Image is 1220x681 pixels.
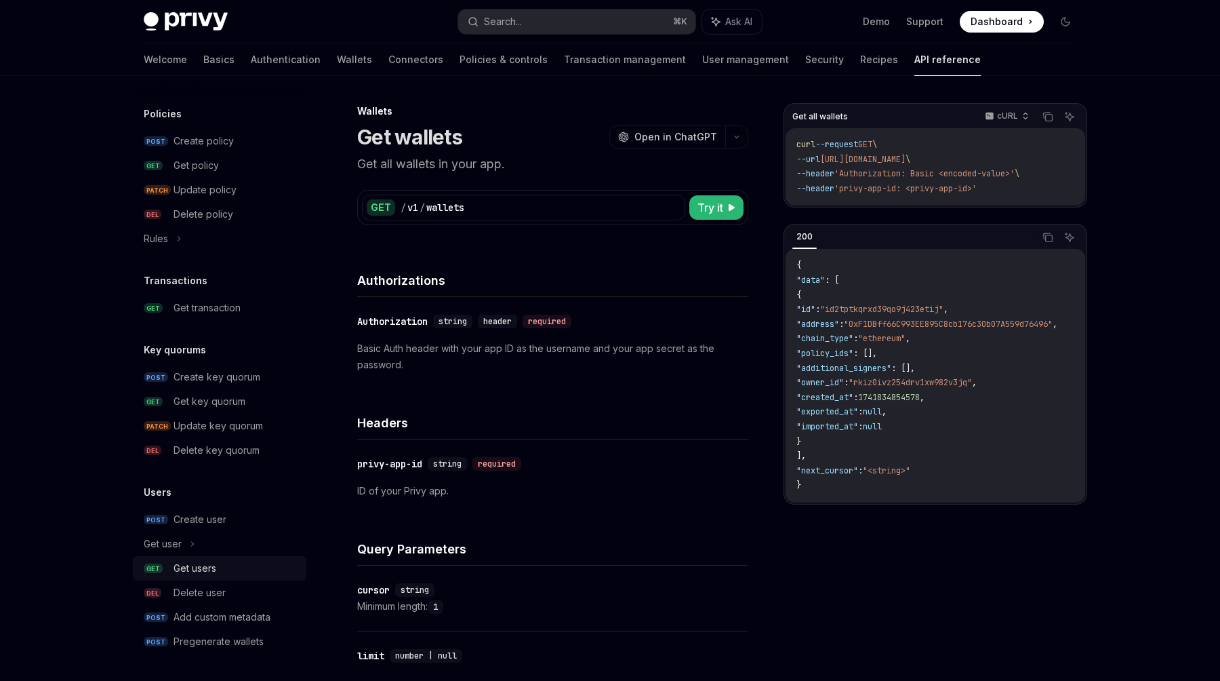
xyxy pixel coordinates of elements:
div: Wallets [357,104,748,118]
div: Rules [144,231,168,247]
a: DELDelete key quorum [133,438,306,463]
span: --url [796,154,820,165]
span: POST [144,136,168,147]
span: DEL [144,588,161,598]
span: "0xF1DBff66C993EE895C8cb176c30b07A559d76496" [844,319,1053,330]
span: PATCH [144,185,171,195]
button: Ask AI [1061,108,1078,125]
div: Get transaction [174,300,241,316]
span: 'Authorization: Basic <encoded-value>' [834,168,1015,179]
span: "id" [796,304,815,315]
div: cursor [357,583,390,597]
div: Update key quorum [174,418,263,434]
p: cURL [997,111,1018,121]
h5: Users [144,484,171,501]
span: "rkiz0ivz254drv1xw982v3jq" [849,377,972,388]
div: Create key quorum [174,369,260,385]
a: User management [702,43,789,76]
span: "next_cursor" [796,465,858,476]
div: Pregenerate wallets [174,634,264,650]
a: GETGet transaction [133,296,306,320]
div: Add custom metadata [174,609,270,625]
a: Recipes [860,43,898,76]
a: Basics [203,43,235,76]
span: : [], [891,363,915,374]
span: GET [144,303,163,313]
span: string [401,585,429,596]
span: } [796,480,801,490]
h1: Get wallets [357,125,462,149]
span: \ [872,139,877,150]
p: Get all wallets in your app. [357,155,748,174]
span: , [972,377,977,388]
div: required [523,315,571,328]
span: 1741834854578 [858,392,920,403]
span: --request [815,139,858,150]
a: Wallets [337,43,372,76]
a: Policies & controls [460,43,548,76]
div: / [401,201,406,214]
span: { [796,260,801,271]
h4: Authorizations [357,271,748,290]
div: Get users [174,560,216,577]
span: Try it [697,199,723,216]
div: Search... [484,14,522,30]
span: , [943,304,948,315]
span: , [1053,319,1057,330]
span: , [906,333,910,344]
a: Dashboard [960,11,1044,33]
span: "id2tptkqrxd39qo9j423etij" [820,304,943,315]
span: : [], [853,348,877,359]
span: "address" [796,319,839,330]
div: Get policy [174,157,219,174]
span: Dashboard [971,15,1023,28]
button: Search...⌘K [458,9,695,34]
a: POSTAdd custom metadata [133,605,306,629]
div: Minimum length: [357,598,748,615]
a: PATCHUpdate key quorum [133,414,306,438]
div: Delete policy [174,206,233,222]
span: GET [144,161,163,171]
a: POSTPregenerate wallets [133,629,306,654]
a: PATCHUpdate policy [133,178,306,202]
a: API reference [914,43,981,76]
span: number | null [395,650,457,661]
span: GET [144,397,163,407]
span: header [483,316,512,327]
a: GETGet users [133,556,306,581]
span: { [796,290,801,300]
p: Basic Auth header with your app ID as the username and your app secret as the password. [357,340,748,373]
span: "data" [796,275,825,286]
span: "additional_signers" [796,363,891,374]
span: null [863,421,882,432]
code: 1 [428,600,443,614]
span: PATCH [144,421,171,431]
button: Copy the contents from the code block [1039,229,1057,246]
h4: Headers [357,414,748,432]
h5: Transactions [144,273,207,289]
div: v1 [407,201,418,214]
div: Create policy [174,133,234,149]
div: privy-app-id [357,457,422,471]
div: Get user [144,536,182,552]
span: : [858,421,863,432]
button: Open in ChatGPT [609,125,725,149]
span: GET [858,139,872,150]
span: GET [144,564,163,574]
div: Create user [174,511,226,528]
span: Open in ChatGPT [634,130,717,144]
button: cURL [977,105,1035,128]
button: Copy the contents from the code block [1039,108,1057,125]
div: Delete key quorum [174,442,260,459]
div: Delete user [174,585,226,601]
span: string [433,459,462,469]
span: "exported_at" [796,406,858,417]
a: DELDelete user [133,581,306,605]
span: "chain_type" [796,333,853,344]
h4: Query Parameters [357,540,748,558]
span: , [882,406,887,417]
button: Try it [689,195,744,220]
a: Transaction management [564,43,686,76]
a: Demo [863,15,890,28]
div: Get key quorum [174,393,245,410]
